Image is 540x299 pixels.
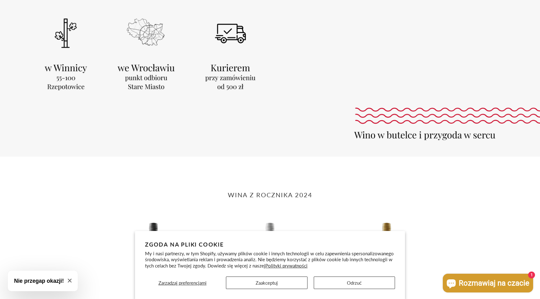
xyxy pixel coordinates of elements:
[314,277,395,289] button: Odrzuć
[265,263,307,268] a: Polityki prywatności
[158,280,207,286] span: Zarządzaj preferencjami
[145,241,395,248] h2: Zgoda na pliki cookie
[441,274,535,294] inbox-online-store-chat: Czat w sklepie online Shopify
[226,277,307,289] button: Zaakceptuj
[145,277,220,289] button: Zarządzaj preferencjami
[100,191,440,199] h2: WINA Z ROCZNIKA 2024
[145,251,395,269] p: My i nasi partnerzy, w tym Shopify, używamy plików cookie i innych technologii w celu zapewnienia...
